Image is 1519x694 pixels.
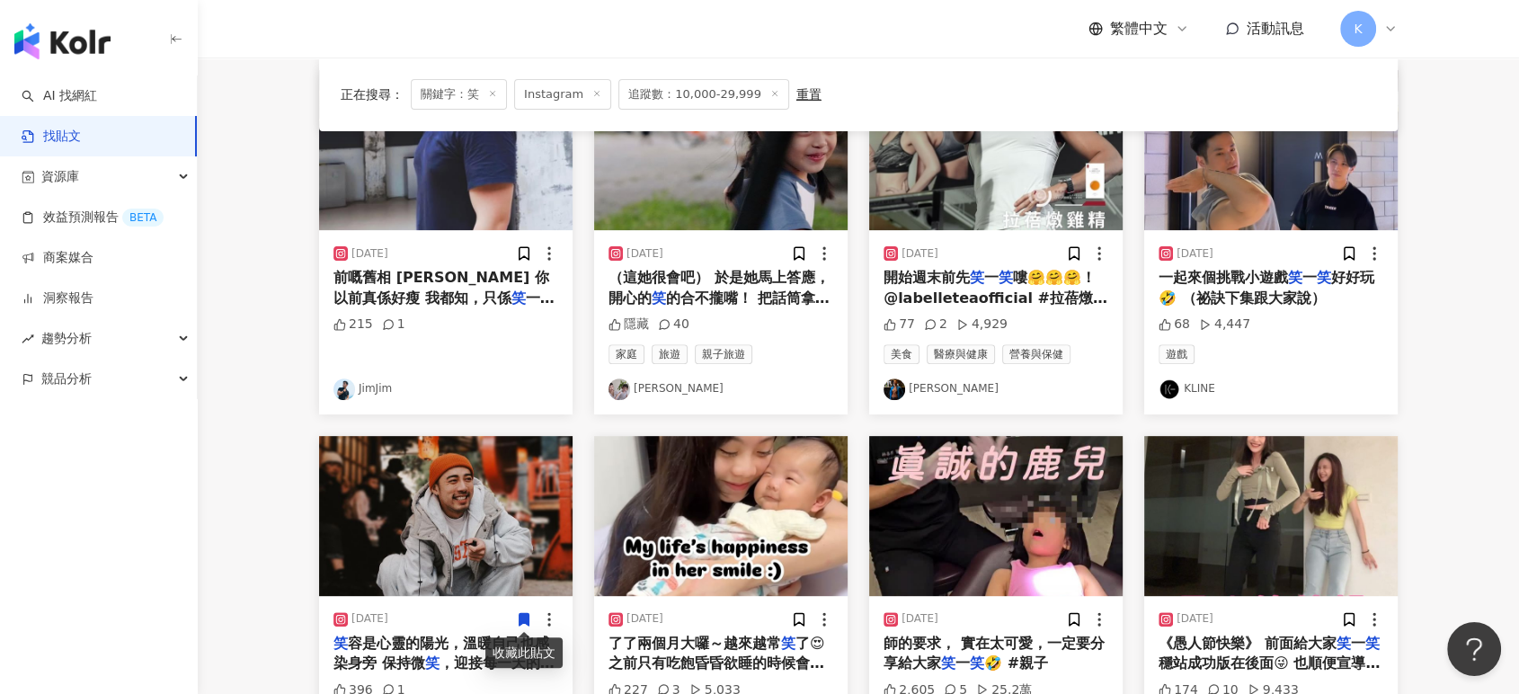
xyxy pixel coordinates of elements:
[511,289,526,307] mark: 笑
[594,436,848,596] img: post-image
[1159,344,1195,364] span: 遊戲
[514,79,611,110] span: Instagram
[341,87,404,102] span: 正在搜尋 ：
[652,289,666,307] mark: 笑
[1144,436,1398,596] img: post-image
[608,635,781,652] span: 了了兩個月大囉～越來越常
[411,79,507,110] span: 關鍵字：笑
[884,378,1108,400] a: KOL Avatar[PERSON_NAME]
[333,378,558,400] a: KOL AvatarJimJim
[781,635,795,652] mark: 笑
[1159,635,1337,652] span: 《愚人節快樂》 前面給大家
[22,209,164,227] a: 效益預測報告BETA
[425,654,440,672] mark: 笑
[382,316,405,334] div: 1
[333,316,373,334] div: 215
[333,635,549,672] span: 容是心靈的陽光，溫暖自己也感染身旁 保持微
[652,344,688,364] span: 旅遊
[22,87,97,105] a: searchAI 找網紅
[1159,378,1383,400] a: KOL AvatarKLINE
[618,79,789,110] span: 追蹤數：10,000-29,999
[41,359,92,399] span: 競品分析
[984,269,999,286] span: 一
[1159,316,1190,334] div: 68
[1247,20,1304,37] span: 活動訊息
[22,289,93,307] a: 洞察報告
[970,269,984,286] mark: 笑
[941,654,955,672] mark: 笑
[333,635,348,652] mark: 笑
[1159,269,1374,306] span: 好好玩🤣 （祕訣下集跟大家說）
[1144,70,1398,230] img: post-image
[608,289,830,326] span: 的合不攏嘴！ 把話筒拿給她後我走遠回頭
[902,611,938,627] div: [DATE]
[608,316,649,334] div: 隱藏
[1159,378,1180,400] img: KOL Avatar
[333,269,549,306] span: 前嘅舊相 [PERSON_NAME] 你以前真係好瘦 我都知，只係
[608,269,830,306] span: （這她很會吧） 於是她馬上答應，開心的
[319,70,573,230] img: post-image
[1447,622,1501,676] iframe: Help Scout Beacon - Open
[1337,635,1351,652] mark: 笑
[351,246,388,262] div: [DATE]
[956,316,1008,334] div: 4,929
[626,246,663,262] div: [DATE]
[351,611,388,627] div: [DATE]
[22,128,81,146] a: 找貼文
[594,70,848,230] img: post-image
[626,611,663,627] div: [DATE]
[970,654,984,672] mark: 笑
[796,87,822,102] div: 重置
[608,378,630,400] img: KOL Avatar
[526,289,555,307] span: 一
[1365,635,1380,652] mark: 笑
[884,269,970,286] span: 開始週末前先
[1177,246,1213,262] div: [DATE]
[869,70,1123,230] img: post-image
[1159,269,1288,286] span: 一起來個挑戰小遊戲
[1002,344,1070,364] span: 營養與保健
[955,654,970,672] span: 一
[884,316,915,334] div: 77
[869,436,1123,596] img: post-image
[658,316,689,334] div: 40
[22,333,34,345] span: rise
[1199,316,1250,334] div: 4,447
[884,344,919,364] span: 美食
[22,249,93,267] a: 商案媒合
[485,637,563,668] div: 收藏此貼文
[1110,19,1168,39] span: 繁體中文
[319,436,573,596] img: post-image
[608,378,833,400] a: KOL Avatar[PERSON_NAME]
[902,246,938,262] div: [DATE]
[1288,269,1302,286] mark: 笑
[924,316,947,334] div: 2
[41,156,79,197] span: 資源庫
[333,378,355,400] img: KOL Avatar
[14,23,111,59] img: logo
[999,269,1013,286] mark: 笑
[41,318,92,359] span: 趨勢分析
[884,378,905,400] img: KOL Avatar
[984,654,1048,672] span: 🤣 #親子
[1302,269,1317,286] span: 一
[1317,269,1331,286] mark: 笑
[927,344,995,364] span: 醫療與健康
[608,344,644,364] span: 家庭
[695,344,752,364] span: 親子旅遊
[333,654,555,691] span: ，迎接每一天的美好 - 常常也不知道自己為何要
[1351,635,1365,652] span: 一
[884,635,1105,672] span: 師的要求， 實在太可愛，一定要分享給大家
[1177,611,1213,627] div: [DATE]
[1354,19,1362,39] span: K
